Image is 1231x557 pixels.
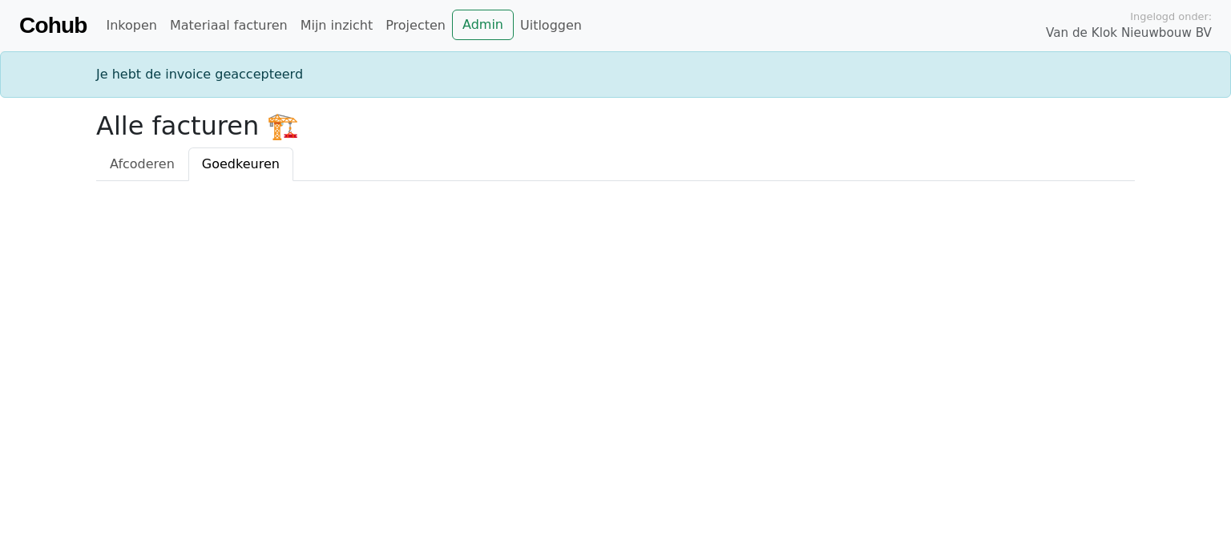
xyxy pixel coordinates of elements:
span: Van de Klok Nieuwbouw BV [1046,24,1212,42]
a: Afcoderen [96,147,188,181]
div: Je hebt de invoice geaccepteerd [87,65,1144,84]
span: Ingelogd onder: [1130,9,1212,24]
span: Goedkeuren [202,156,280,172]
a: Mijn inzicht [294,10,380,42]
a: Materiaal facturen [163,10,294,42]
a: Goedkeuren [188,147,293,181]
a: Uitloggen [514,10,588,42]
a: Inkopen [99,10,163,42]
span: Afcoderen [110,156,175,172]
h2: Alle facturen 🏗️ [96,111,1135,141]
a: Cohub [19,6,87,45]
a: Admin [452,10,514,40]
a: Projecten [379,10,452,42]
